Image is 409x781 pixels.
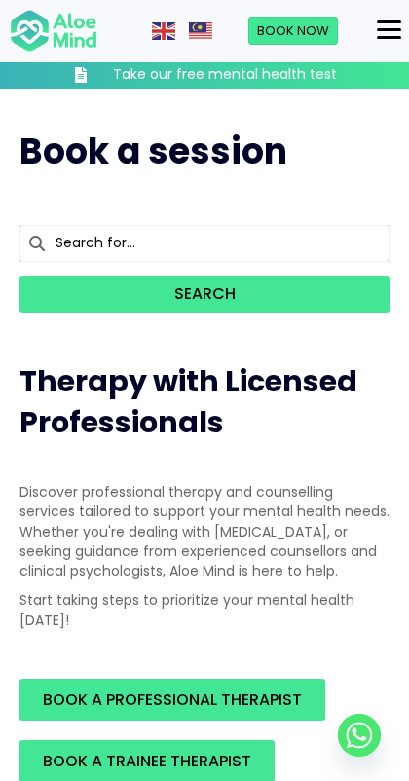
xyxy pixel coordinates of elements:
[248,17,338,46] a: Book Now
[338,714,381,757] a: Whatsapp
[369,14,409,47] button: Menu
[43,750,251,772] span: BOOK A TRAINEE THERAPIST
[19,360,357,443] span: Therapy with Licensed Professionals
[189,20,214,40] a: Malay
[19,679,325,721] a: BOOK A PROFESSIONAL THERAPIST
[113,65,337,85] h3: Take our free mental health test
[10,9,97,54] img: Aloe mind Logo
[19,127,287,176] span: Book a session
[257,21,329,40] span: Book Now
[19,482,390,580] p: Discover professional therapy and counselling services tailored to support your mental health nee...
[19,590,390,630] p: Start taking steps to prioritize your mental health [DATE]!
[43,688,302,711] span: BOOK A PROFESSIONAL THERAPIST
[19,276,390,313] button: Search
[152,20,177,40] a: English
[152,22,175,40] img: en
[19,225,390,262] input: Search for...
[189,22,212,40] img: ms
[29,65,380,85] a: Take our free mental health test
